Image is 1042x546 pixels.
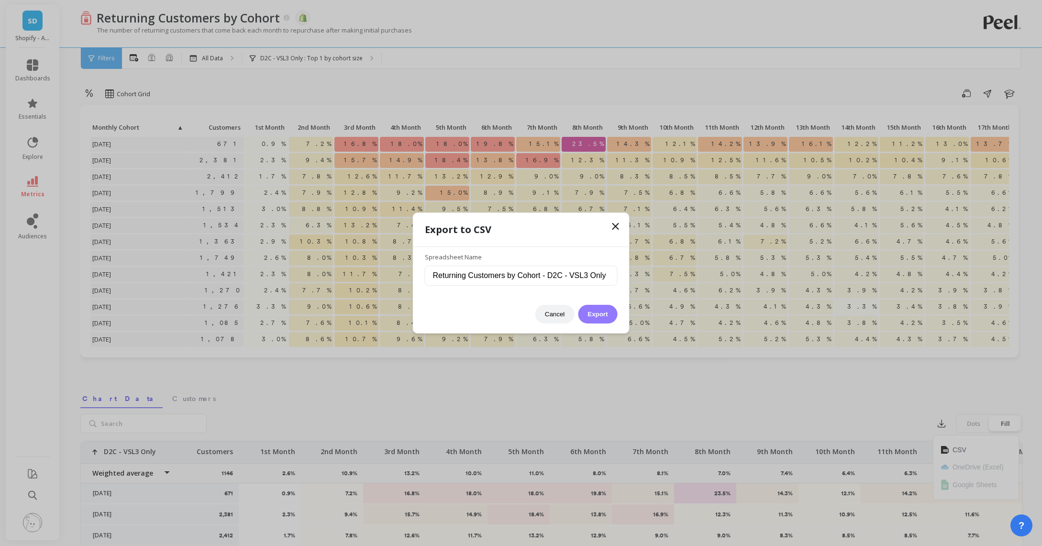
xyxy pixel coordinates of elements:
[578,305,617,323] button: Export
[1010,514,1032,536] button: ?
[425,266,618,286] input: e.g. Returning Customers by Cohort - D2C - VSL3 Only
[1019,519,1024,532] span: ?
[535,305,575,323] button: Cancel
[425,253,618,262] label: Spreadsheet Name
[425,223,618,237] h1: Export to CSV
